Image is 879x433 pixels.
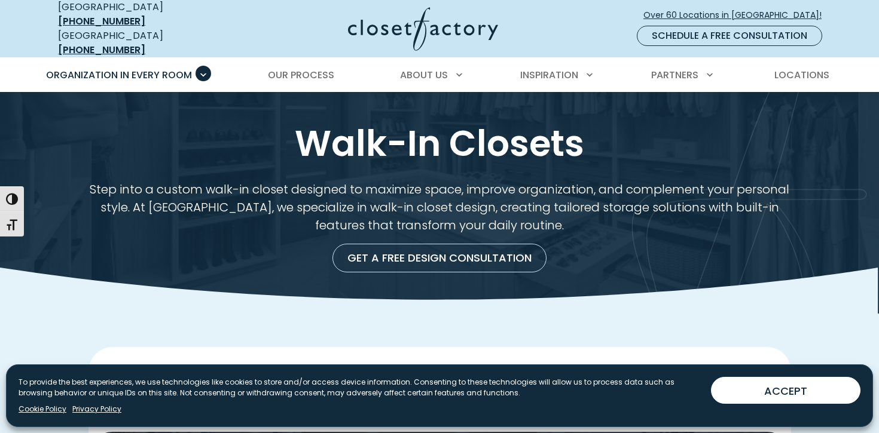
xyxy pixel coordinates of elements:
[88,180,791,234] p: Step into a custom walk-in closet designed to maximize space, improve organization, and complemen...
[58,43,145,57] a: [PHONE_NUMBER]
[643,5,832,26] a: Over 60 Locations in [GEOGRAPHIC_DATA]!
[651,68,698,82] span: Partners
[637,26,822,46] a: Schedule a Free Consultation
[19,404,66,414] a: Cookie Policy
[58,29,231,57] div: [GEOGRAPHIC_DATA]
[46,68,192,82] span: Organization in Every Room
[72,404,121,414] a: Privacy Policy
[643,9,831,22] span: Over 60 Locations in [GEOGRAPHIC_DATA]!
[268,68,334,82] span: Our Process
[58,14,145,28] a: [PHONE_NUMBER]
[348,7,498,51] img: Closet Factory Logo
[253,357,627,390] span: Custom Walk-In Closet Designs,
[520,68,578,82] span: Inspiration
[711,377,860,404] button: ACCEPT
[19,377,701,398] p: To provide the best experiences, we use technologies like cookies to store and/or access device i...
[332,244,547,272] a: Get a Free Design Consultation
[56,121,823,166] h1: Walk-In Closets
[400,68,448,82] span: About Us
[774,68,829,82] span: Locations
[38,59,841,92] nav: Primary Menu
